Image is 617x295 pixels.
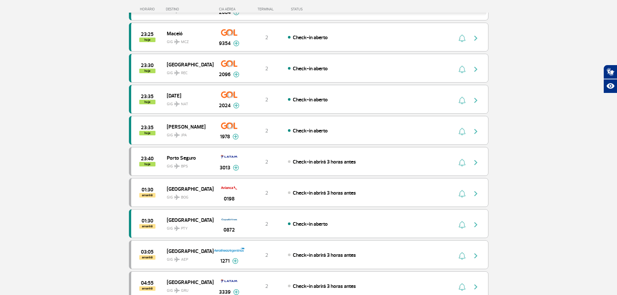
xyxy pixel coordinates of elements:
img: destiny_airplane.svg [174,132,180,138]
span: 2 [265,221,268,227]
span: GIG [167,98,208,107]
span: Check-in abrirá 3 horas antes [293,252,356,258]
span: GIG [167,191,208,200]
span: amanhã [139,286,155,291]
span: GIG [167,253,208,263]
button: Abrir tradutor de língua de sinais. [603,65,617,79]
img: seta-direita-painel-voo.svg [472,190,480,198]
span: 2 [265,34,268,41]
span: 2024 [219,102,231,109]
img: destiny_airplane.svg [174,101,180,107]
span: hoje [139,131,155,135]
span: BPS [181,164,188,169]
span: GIG [167,129,208,138]
img: destiny_airplane.svg [174,257,180,262]
span: 2025-10-01 01:30:00 [142,219,153,223]
span: 2025-09-30 23:25:00 [141,32,154,37]
span: 1271 [220,257,230,265]
img: mais-info-painel-voo.svg [233,165,239,171]
img: seta-direita-painel-voo.svg [472,96,480,104]
span: GIG [167,160,208,169]
span: BOG [181,195,189,200]
span: 2 [265,96,268,103]
img: sino-painel-voo.svg [459,252,465,260]
span: [GEOGRAPHIC_DATA] [167,247,208,255]
img: sino-painel-voo.svg [459,65,465,73]
div: DESTINO [166,7,213,11]
span: 2025-09-30 23:40:00 [141,156,154,161]
span: amanhã [139,193,155,198]
span: Porto Seguro [167,153,208,162]
span: [PERSON_NAME] [167,122,208,131]
span: Check-in abrirá 3 horas antes [293,283,356,289]
span: GIG [167,284,208,294]
img: seta-direita-painel-voo.svg [472,128,480,135]
span: 2025-10-01 04:55:00 [141,281,154,285]
span: 2 [265,65,268,72]
span: hoje [139,38,155,42]
img: sino-painel-voo.svg [459,34,465,42]
span: Check-in aberto [293,34,328,41]
span: 2 [265,283,268,289]
span: Check-in aberto [293,221,328,227]
img: mais-info-painel-voo.svg [232,258,238,264]
span: 2 [265,190,268,196]
img: sino-painel-voo.svg [459,128,465,135]
img: sino-painel-voo.svg [459,221,465,229]
img: seta-direita-painel-voo.svg [472,34,480,42]
span: AEP [181,257,188,263]
img: mais-info-painel-voo.svg [233,40,239,46]
img: seta-direita-painel-voo.svg [472,252,480,260]
span: GIG [167,67,208,76]
span: PTY [181,226,188,232]
img: mais-info-painel-voo.svg [233,289,239,295]
span: [GEOGRAPHIC_DATA] [167,60,208,69]
img: seta-direita-painel-voo.svg [472,283,480,291]
span: 2 [265,252,268,258]
span: amanhã [139,224,155,229]
img: sino-painel-voo.svg [459,190,465,198]
img: destiny_airplane.svg [174,39,180,44]
span: [GEOGRAPHIC_DATA] [167,216,208,224]
img: sino-painel-voo.svg [459,96,465,104]
span: 0198 [224,195,234,203]
img: destiny_airplane.svg [174,70,180,75]
span: Check-in abrirá 3 horas antes [293,159,356,165]
span: 2025-10-01 03:05:00 [141,250,154,254]
span: hoje [139,100,155,104]
img: seta-direita-painel-voo.svg [472,65,480,73]
span: [DATE] [167,91,208,100]
img: mais-info-painel-voo.svg [233,134,239,140]
span: Check-in aberto [293,96,328,103]
span: JPA [181,132,187,138]
img: seta-direita-painel-voo.svg [472,221,480,229]
span: amanhã [139,255,155,260]
span: 2 [265,128,268,134]
div: HORÁRIO [131,7,166,11]
span: Check-in aberto [293,128,328,134]
span: NAT [181,101,188,107]
img: seta-direita-painel-voo.svg [472,159,480,166]
span: Maceió [167,29,208,38]
img: sino-painel-voo.svg [459,283,465,291]
span: MCZ [181,39,189,45]
span: hoje [139,162,155,166]
span: 2 [265,159,268,165]
span: [GEOGRAPHIC_DATA] [167,278,208,286]
span: 3013 [220,164,230,172]
button: Abrir recursos assistivos. [603,79,617,93]
span: 2025-09-30 23:35:00 [141,125,154,130]
span: GIG [167,36,208,45]
span: 2025-10-01 01:30:00 [142,187,153,192]
span: 1978 [220,133,230,141]
img: mais-info-painel-voo.svg [233,72,239,77]
span: 2096 [219,71,231,78]
span: Check-in aberto [293,65,328,72]
img: destiny_airplane.svg [174,226,180,231]
span: GRU [181,288,189,294]
img: mais-info-painel-voo.svg [233,103,239,108]
span: 9354 [219,40,231,47]
img: sino-painel-voo.svg [459,159,465,166]
img: destiny_airplane.svg [174,195,180,200]
span: hoje [139,69,155,73]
